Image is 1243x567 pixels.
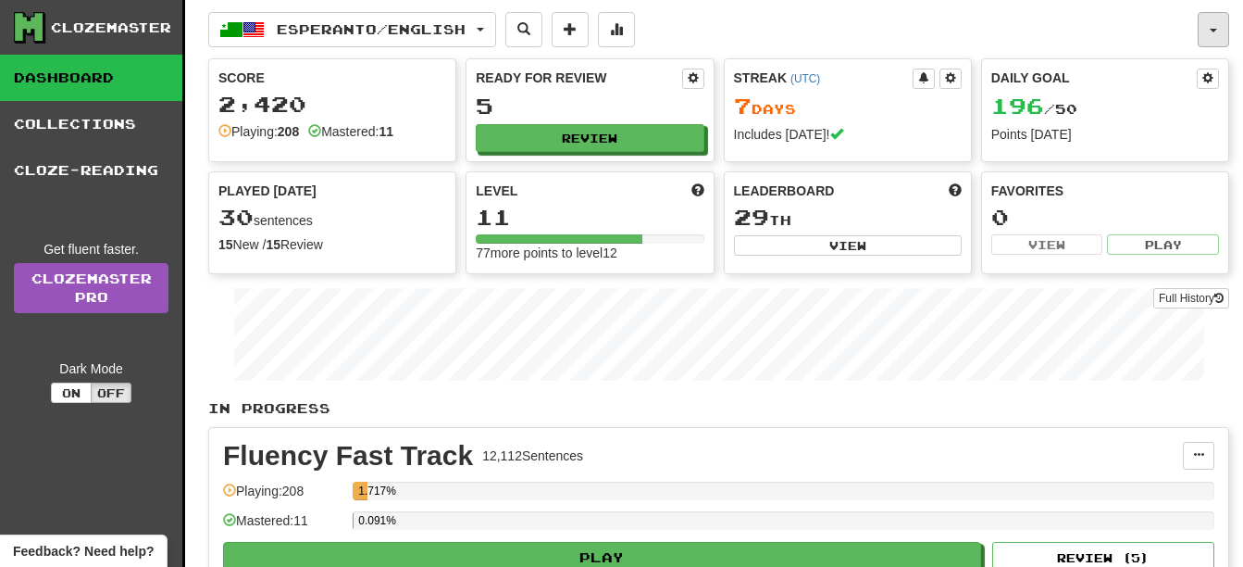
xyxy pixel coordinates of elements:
span: 196 [991,93,1044,119]
div: 12,112 Sentences [482,447,583,465]
div: Dark Mode [14,359,168,378]
div: Get fluent faster. [14,240,168,258]
button: Off [91,383,131,403]
div: New / Review [218,235,446,254]
span: Leaderboard [734,182,835,200]
div: Ready for Review [476,69,681,87]
button: Add sentence to collection [552,12,589,47]
div: 5 [476,94,703,118]
div: th [734,206,962,230]
div: Includes [DATE]! [734,125,962,144]
span: / 50 [991,101,1077,117]
a: ClozemasterPro [14,263,168,313]
button: More stats [598,12,635,47]
div: Points [DATE] [991,125,1219,144]
span: This week in points, UTC [949,182,962,200]
button: View [734,235,962,256]
strong: 208 [278,124,299,139]
div: Favorites [991,182,1219,200]
button: On [51,383,92,403]
div: 11 [476,206,703,229]
div: sentences [218,206,446,230]
p: In Progress [208,399,1229,418]
div: 77 more points to level 12 [476,244,703,262]
a: (UTC) [790,72,820,85]
span: Played [DATE] [218,182,317,200]
span: 30 [218,204,254,230]
div: 1.717% [358,482,367,500]
strong: 15 [266,237,280,252]
span: Esperanto / English [277,21,466,37]
div: Playing: [218,122,299,141]
div: Mastered: 11 [223,511,343,542]
button: Search sentences [505,12,542,47]
div: 2,420 [218,93,446,116]
div: Playing: 208 [223,482,343,512]
div: Clozemaster [51,19,171,37]
div: Mastered: [308,122,393,141]
div: Day s [734,94,962,119]
span: Level [476,182,517,200]
strong: 11 [379,124,393,139]
div: Score [218,69,446,87]
button: Esperanto/English [208,12,496,47]
span: Score more points to level up [691,182,704,200]
div: Daily Goal [991,69,1197,89]
div: Fluency Fast Track [223,442,473,470]
div: Streak [734,69,913,87]
button: Full History [1153,288,1229,309]
span: 7 [734,93,752,119]
button: Review [476,124,703,152]
strong: 15 [218,237,233,252]
button: View [991,234,1103,255]
button: Play [1107,234,1219,255]
span: Open feedback widget [13,542,154,561]
div: 0 [991,206,1219,229]
span: 29 [734,204,769,230]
